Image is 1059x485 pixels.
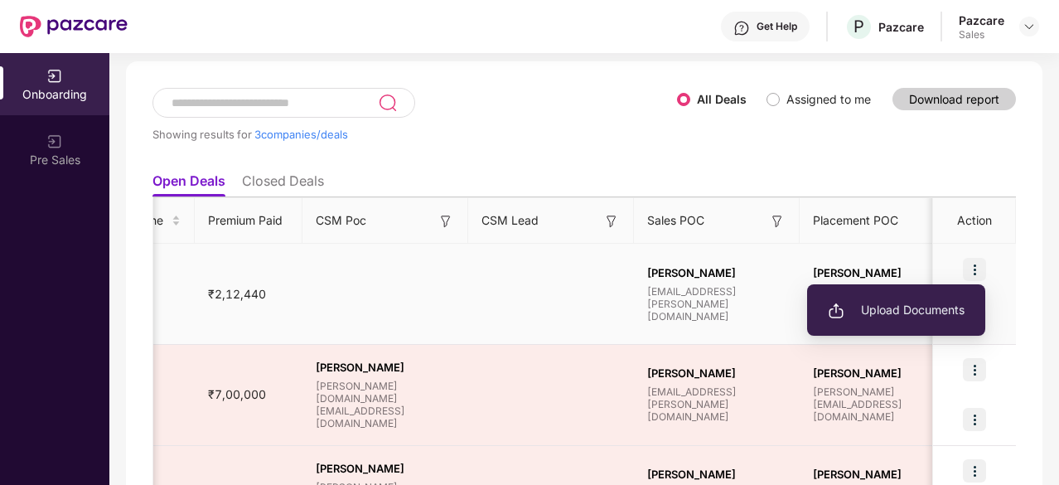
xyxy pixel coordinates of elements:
[438,213,454,230] img: svg+xml;base64,PHN2ZyB3aWR0aD0iMTYiIGhlaWdodD0iMTYiIHZpZXdCb3g9IjAgMCAxNiAxNiIgZmlsbD0ibm9uZSIgeG...
[963,258,986,281] img: icon
[769,213,786,230] img: svg+xml;base64,PHN2ZyB3aWR0aD0iMTYiIGhlaWdodD0iMTYiIHZpZXdCb3g9IjAgMCAxNiAxNiIgZmlsbD0ibm9uZSIgeG...
[828,301,965,319] span: Upload Documents
[963,358,986,381] img: icon
[195,287,279,301] span: ₹2,12,440
[316,380,455,429] span: [PERSON_NAME][DOMAIN_NAME][EMAIL_ADDRESS][DOMAIN_NAME]
[603,213,620,230] img: svg+xml;base64,PHN2ZyB3aWR0aD0iMTYiIGhlaWdodD0iMTYiIHZpZXdCb3g9IjAgMCAxNiAxNiIgZmlsbD0ibm9uZSIgeG...
[481,211,539,230] span: CSM Lead
[152,172,225,196] li: Open Deals
[647,366,786,380] span: [PERSON_NAME]
[813,468,952,481] span: [PERSON_NAME]
[1023,20,1036,33] img: svg+xml;base64,PHN2ZyBpZD0iRHJvcGRvd24tMzJ4MzIiIHhtbG5zPSJodHRwOi8vd3d3LnczLm9yZy8yMDAwL3N2ZyIgd2...
[46,133,63,150] img: svg+xml;base64,PHN2ZyB3aWR0aD0iMjAiIGhlaWdodD0iMjAiIHZpZXdCb3g9IjAgMCAyMCAyMCIgZmlsbD0ibm9uZSIgeG...
[195,198,302,244] th: Premium Paid
[813,366,952,380] span: [PERSON_NAME]
[828,303,844,319] img: svg+xml;base64,PHN2ZyB3aWR0aD0iMjAiIGhlaWdodD0iMjAiIHZpZXdCb3g9IjAgMCAyMCAyMCIgZmlsbD0ibm9uZSIgeG...
[46,68,63,85] img: svg+xml;base64,PHN2ZyB3aWR0aD0iMjAiIGhlaWdodD0iMjAiIHZpZXdCb3g9IjAgMCAyMCAyMCIgZmlsbD0ibm9uZSIgeG...
[853,17,864,36] span: P
[316,211,366,230] span: CSM Poc
[963,408,986,431] img: icon
[20,16,128,37] img: New Pazcare Logo
[757,20,797,33] div: Get Help
[647,211,704,230] span: Sales POC
[242,172,324,196] li: Closed Deals
[254,128,348,141] span: 3 companies/deals
[959,12,1004,28] div: Pazcare
[647,386,786,423] span: [EMAIL_ADDRESS][PERSON_NAME][DOMAIN_NAME]
[733,20,750,36] img: svg+xml;base64,PHN2ZyBpZD0iSGVscC0zMngzMiIgeG1sbnM9Imh0dHA6Ly93d3cudzMub3JnLzIwMDAvc3ZnIiB3aWR0aD...
[813,211,898,230] span: Placement POC
[316,462,455,475] span: [PERSON_NAME]
[316,361,455,374] span: [PERSON_NAME]
[933,198,1016,244] th: Action
[959,28,1004,41] div: Sales
[963,459,986,483] img: icon
[647,266,786,279] span: [PERSON_NAME]
[786,92,871,106] label: Assigned to me
[152,128,677,141] div: Showing results for
[813,386,952,423] span: [PERSON_NAME][EMAIL_ADDRESS][DOMAIN_NAME]
[647,468,786,481] span: [PERSON_NAME]
[697,92,747,106] label: All Deals
[195,387,279,401] span: ₹7,00,000
[378,93,397,113] img: svg+xml;base64,PHN2ZyB3aWR0aD0iMjQiIGhlaWdodD0iMjUiIHZpZXdCb3g9IjAgMCAyNCAyNSIgZmlsbD0ibm9uZSIgeG...
[813,266,952,279] span: [PERSON_NAME]
[892,88,1016,110] button: Download report
[878,19,924,35] div: Pazcare
[647,285,786,323] span: [EMAIL_ADDRESS][PERSON_NAME][DOMAIN_NAME]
